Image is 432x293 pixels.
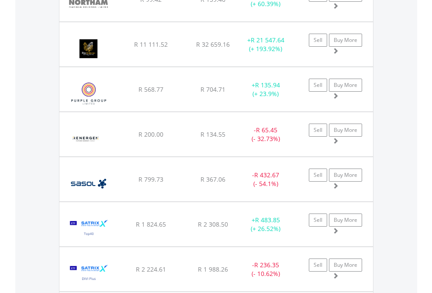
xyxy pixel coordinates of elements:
[138,175,163,183] span: R 799.73
[64,168,113,199] img: EQU.ZA.SOL.png
[329,34,362,47] a: Buy More
[64,123,108,154] img: EQU.ZA.REN.png
[64,213,114,244] img: EQU.ZA.STX40.png
[136,220,166,228] span: R 1 824.65
[329,79,362,92] a: Buy More
[309,214,327,227] a: Sell
[64,78,114,109] img: EQU.ZA.PPE.png
[255,216,280,224] span: R 483.85
[309,169,327,182] a: Sell
[256,126,277,134] span: R 65.45
[238,36,293,53] div: + (+ 193.92%)
[198,265,228,273] span: R 1 988.26
[329,214,362,227] a: Buy More
[238,261,293,278] div: - (- 10.62%)
[238,81,293,98] div: + (+ 23.9%)
[254,261,279,269] span: R 236.35
[138,85,163,93] span: R 568.77
[329,124,362,137] a: Buy More
[138,130,163,138] span: R 200.00
[64,258,114,289] img: EQU.ZA.STXDIV.png
[198,220,228,228] span: R 2 308.50
[238,171,293,188] div: - (- 54.1%)
[238,216,293,233] div: + (+ 26.52%)
[255,81,280,89] span: R 135.94
[200,175,225,183] span: R 367.06
[136,265,166,273] span: R 2 224.61
[309,34,327,47] a: Sell
[200,85,225,93] span: R 704.71
[329,259,362,272] a: Buy More
[254,171,279,179] span: R 432.67
[309,124,327,137] a: Sell
[329,169,362,182] a: Buy More
[238,126,293,143] div: - (- 32.73%)
[196,40,230,48] span: R 32 659.16
[251,36,284,44] span: R 21 547.64
[309,79,327,92] a: Sell
[134,40,168,48] span: R 11 111.52
[309,259,327,272] a: Sell
[200,130,225,138] span: R 134.55
[64,33,113,64] img: EQU.ZA.PAN.png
